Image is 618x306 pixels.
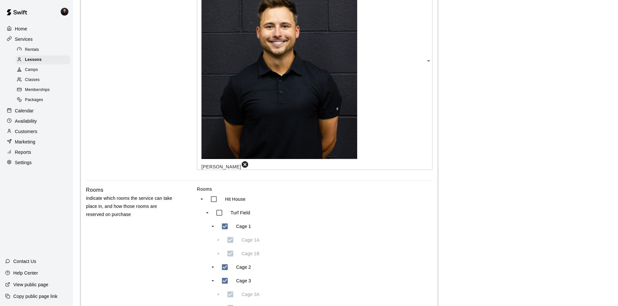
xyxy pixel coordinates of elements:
p: Services [15,36,33,42]
div: Packages [16,96,70,105]
img: Gregory Lewandoski [61,8,68,16]
div: Lessons [16,55,70,64]
a: Home [5,24,68,34]
p: Calendar [15,108,34,114]
span: Lessons [25,57,42,63]
p: Settings [15,159,32,166]
p: Cage 3 [236,278,251,284]
p: Home [15,26,27,32]
a: Availability [5,116,68,126]
p: Cage 1B [242,250,260,257]
a: Memberships [16,85,73,95]
p: Contact Us [13,258,36,265]
p: Indicate which rooms the service can take place in, and how those rooms are reserved on purchase [86,194,176,219]
a: Marketing [5,137,68,147]
p: View public page [13,281,48,288]
label: Rooms [197,186,432,192]
span: [PERSON_NAME] [201,164,241,169]
a: Services [5,34,68,44]
div: Camps [16,65,70,74]
p: Availability [15,118,37,124]
p: Cage 1A [242,237,260,243]
p: Cage 2 [236,264,251,270]
p: Cage 3A [242,291,260,298]
span: Memberships [25,87,50,93]
p: Hit House [225,196,246,202]
a: Calendar [5,106,68,116]
div: Memberships [16,85,70,95]
h6: Rooms [86,186,103,194]
span: Packages [25,97,43,103]
div: Classes [16,75,70,85]
span: Classes [25,77,40,83]
span: Camps [25,67,38,73]
p: Customers [15,128,37,135]
a: Lessons [16,55,73,65]
p: Turf Field [231,210,250,216]
p: Marketing [15,139,35,145]
span: Rentals [25,47,39,53]
div: Rentals [16,45,70,54]
a: Settings [5,158,68,167]
button: Open [424,56,433,65]
p: Cage 1 [236,223,251,230]
div: Gregory Lewandoski [59,5,73,18]
p: Copy public page link [13,293,57,300]
a: Reports [5,147,68,157]
a: Camps [16,65,73,75]
p: Reports [15,149,31,155]
a: Classes [16,75,73,85]
p: Help Center [13,270,38,276]
a: Rentals [16,45,73,55]
a: Packages [16,95,73,105]
a: Customers [5,127,68,136]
